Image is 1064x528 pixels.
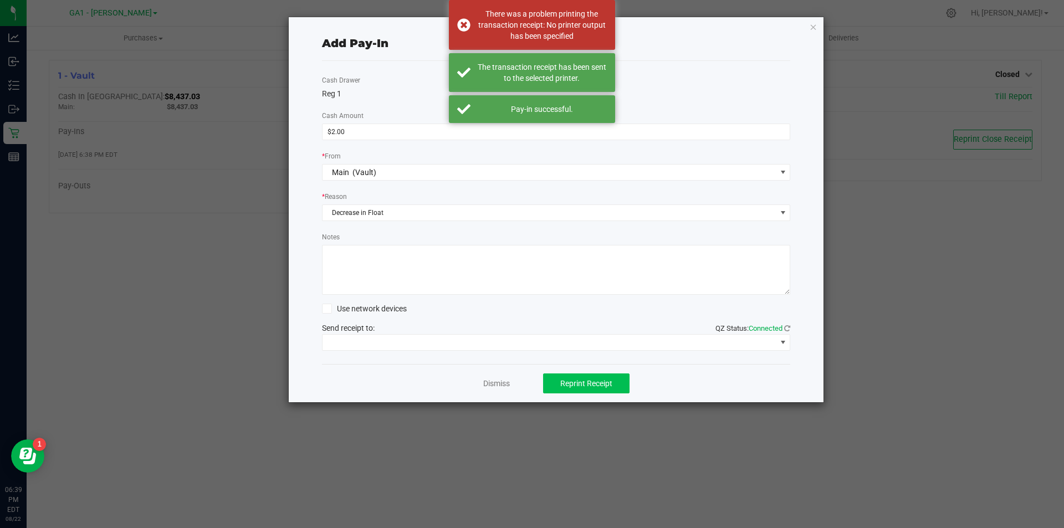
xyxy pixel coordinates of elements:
[322,75,360,85] label: Cash Drawer
[477,61,607,84] div: The transaction receipt has been sent to the selected printer.
[322,303,407,315] label: Use network devices
[749,324,782,332] span: Connected
[543,373,630,393] button: Reprint Receipt
[322,192,347,202] label: Reason
[322,88,791,100] div: Reg 1
[477,104,607,115] div: Pay-in successful.
[323,205,776,221] span: Decrease in Float
[483,378,510,389] a: Dismiss
[11,439,44,473] iframe: Resource center
[560,379,612,388] span: Reprint Receipt
[715,324,790,332] span: QZ Status:
[322,232,340,242] label: Notes
[33,438,46,451] iframe: Resource center unread badge
[322,151,341,161] label: From
[332,168,349,177] span: Main
[322,324,375,332] span: Send receipt to:
[322,112,364,120] span: Cash Amount
[352,168,376,177] span: (Vault)
[322,35,388,52] div: Add Pay-In
[477,8,607,42] div: There was a problem printing the transaction receipt: No printer output has been specified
